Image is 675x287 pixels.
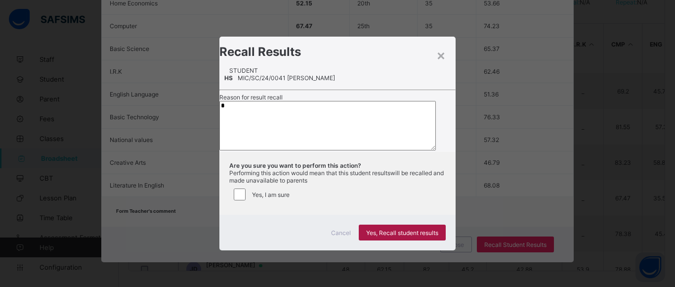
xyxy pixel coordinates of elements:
label: Reason for result recall [219,94,283,101]
div: × [436,47,446,63]
span: Performing this action would mean that this student results will be recalled and made unavailable... [229,169,446,184]
span: HS [224,74,233,82]
span: MIC/SC/24/0041 [238,74,287,82]
label: Yes, I am sure [252,191,290,198]
h1: Recall Results [219,45,456,59]
span: Cancel [331,229,351,237]
span: [PERSON_NAME] [287,74,335,82]
span: Yes, Recall student results [366,229,438,237]
span: Are you sure you want to perform this action? [229,162,361,169]
span: STUDENT [229,67,258,74]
